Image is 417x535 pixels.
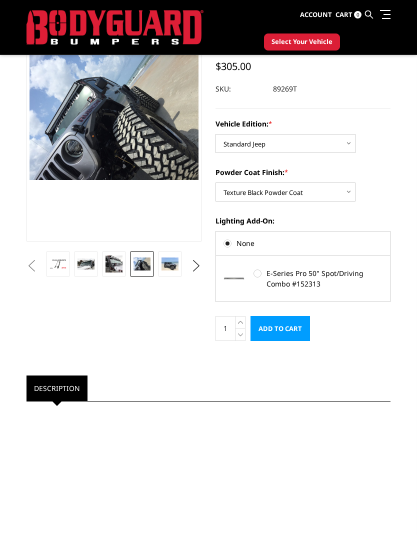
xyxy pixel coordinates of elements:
label: E-Series Pro 50" Spot/Driving Combo #152313 [253,268,364,289]
span: Select Your Vehicle [271,37,332,47]
img: Jeep JL A-Pillar Brackets (pair) [133,257,150,270]
button: Select Your Vehicle [264,33,340,50]
label: None [223,238,382,248]
span: Account [300,10,332,19]
a: Description [26,375,87,401]
span: Cart [335,10,352,19]
input: Add to Cart [250,316,310,341]
button: Previous [24,258,39,273]
dt: SKU: [215,80,265,98]
a: Cart 0 [335,1,361,28]
label: Lighting Add-On: [215,215,390,226]
img: Jeep JL A-Pillar Brackets (pair) [161,257,178,270]
img: Jeep JL A-Pillar Brackets (pair) [77,258,94,270]
a: Account [300,1,332,28]
img: BODYGUARD BUMPERS [26,10,203,45]
span: 0 [354,11,361,18]
span: $305.00 [215,59,251,73]
label: Powder Coat Finish: [215,167,390,177]
img: Jeep JL A-Pillar Brackets (pair) [105,255,122,272]
button: Next [189,258,204,273]
dd: 89269T [273,80,297,98]
label: Vehicle Edition: [215,118,390,129]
